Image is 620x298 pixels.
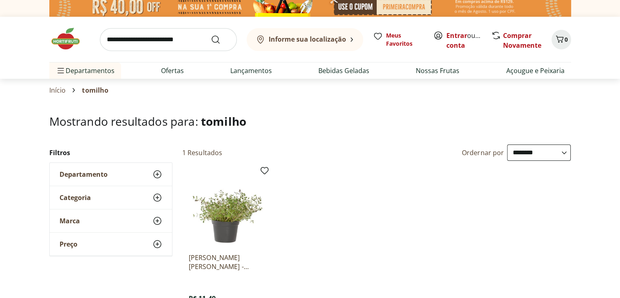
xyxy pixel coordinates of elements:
button: Menu [56,61,66,80]
button: Submit Search [211,35,230,44]
button: Informe sua localização [247,28,363,51]
a: Início [49,87,66,94]
button: Carrinho [552,30,571,49]
span: tomilho [201,113,246,129]
a: Nossas Frutas [416,66,459,76]
span: Meus Favoritos [386,31,424,48]
button: Preço [50,233,172,256]
label: Ordernar por [462,148,504,157]
button: Categoria [50,186,172,209]
h2: 1 Resultados [182,148,223,157]
a: Meus Favoritos [373,31,424,48]
span: tomilho [82,87,108,94]
span: Preço [60,240,77,248]
a: Lançamentos [230,66,272,76]
a: Comprar Novamente [503,31,541,50]
a: Criar conta [446,31,491,50]
span: Departamento [60,170,108,178]
span: ou [446,31,483,50]
span: 0 [565,36,568,43]
span: Departamentos [56,61,115,80]
button: Departamento [50,163,172,186]
b: Informe sua localização [269,35,346,44]
a: Ofertas [161,66,184,76]
a: Bebidas Geladas [318,66,369,76]
a: Entrar [446,31,467,40]
img: Vaso De Tomilho Akira - Unidade [189,169,266,247]
a: [PERSON_NAME] [PERSON_NAME] - Unidade [189,253,266,271]
button: Marca [50,209,172,232]
h2: Filtros [49,145,172,161]
span: Marca [60,217,80,225]
a: Açougue e Peixaria [506,66,564,76]
h1: Mostrando resultados para: [49,115,571,128]
input: search [100,28,237,51]
img: Hortifruti [49,27,90,51]
span: Categoria [60,193,91,202]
